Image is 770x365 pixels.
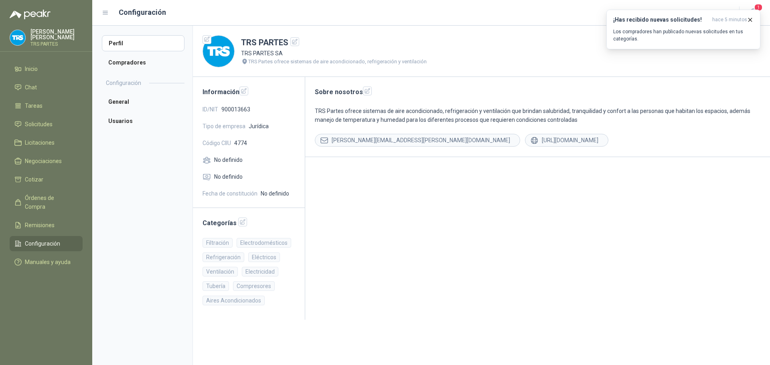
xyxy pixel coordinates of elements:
span: Órdenes de Compra [25,194,75,211]
a: Cotizar [10,172,83,187]
span: 900013663 [221,105,250,114]
img: Company Logo [203,36,234,67]
span: 4774 [234,139,247,147]
img: Company Logo [10,30,25,45]
span: Tipo de empresa [203,122,245,131]
span: ID/NIT [203,105,218,114]
button: 1 [746,6,760,20]
a: Órdenes de Compra [10,190,83,214]
div: Aires Acondicionados [203,296,265,305]
span: Negociaciones [25,157,62,165]
p: TRS PARTES SA [241,49,427,58]
span: hace 5 minutos [712,16,747,23]
span: Chat [25,83,37,92]
span: Remisiones [25,221,55,230]
div: Compresores [233,281,275,291]
span: Licitaciones [25,138,55,147]
a: Inicio [10,61,83,77]
a: Licitaciones [10,135,83,150]
span: Configuración [25,239,60,248]
span: Manuales y ayuda [25,258,71,266]
span: Jurídica [249,122,269,131]
span: Fecha de constitución [203,189,257,198]
p: TRS PARTES [30,42,83,46]
a: Perfil [102,35,184,51]
p: [PERSON_NAME] [PERSON_NAME] [30,29,83,40]
h3: ¡Has recibido nuevas solicitudes! [613,16,709,23]
h2: Configuración [106,79,141,87]
h1: Configuración [119,7,166,18]
img: Logo peakr [10,10,51,19]
div: Eléctricos [248,252,280,262]
div: Electrodomésticos [237,238,291,248]
span: Cotizar [25,175,43,184]
p: Los compradores han publicado nuevas solicitudes en tus categorías. [613,28,754,42]
h2: Categorías [203,218,295,228]
a: Negociaciones [10,153,83,169]
div: Filtración [203,238,233,248]
h1: TRS PARTES [241,36,427,49]
a: Tareas [10,98,83,113]
a: General [102,94,184,110]
div: [PERSON_NAME][EMAIL_ADDRESS][PERSON_NAME][DOMAIN_NAME] [315,134,520,147]
div: Ventilación [203,267,238,276]
h2: Información [203,87,295,97]
span: No definido [214,172,243,181]
p: TRS Partes ofrece sistemas de aire acondicionado, refrigeración y ventilación [248,58,427,66]
p: TRS Partes ofrece sistemas de aire acondicionado, refrigeración y ventilación que brindan salubri... [315,107,760,124]
a: Chat [10,80,83,95]
span: Inicio [25,65,38,73]
a: Remisiones [10,218,83,233]
div: Tubería [203,281,229,291]
h2: Sobre nosotros [315,87,760,97]
a: Usuarios [102,113,184,129]
a: Compradores [102,54,184,71]
a: Manuales y ayuda [10,254,83,270]
span: Tareas [25,101,43,110]
div: [URL][DOMAIN_NAME] [525,134,608,147]
span: No definido [261,189,289,198]
a: Solicitudes [10,117,83,132]
a: Configuración [10,236,83,251]
div: Electricidad [242,267,278,276]
div: Refrigeración [203,252,244,262]
span: 1 [754,4,763,11]
span: Solicitudes [25,120,53,129]
button: ¡Has recibido nuevas solicitudes!hace 5 minutos Los compradores han publicado nuevas solicitudes ... [606,10,760,49]
span: No definido [214,155,243,164]
span: Código CIIU [203,139,231,147]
